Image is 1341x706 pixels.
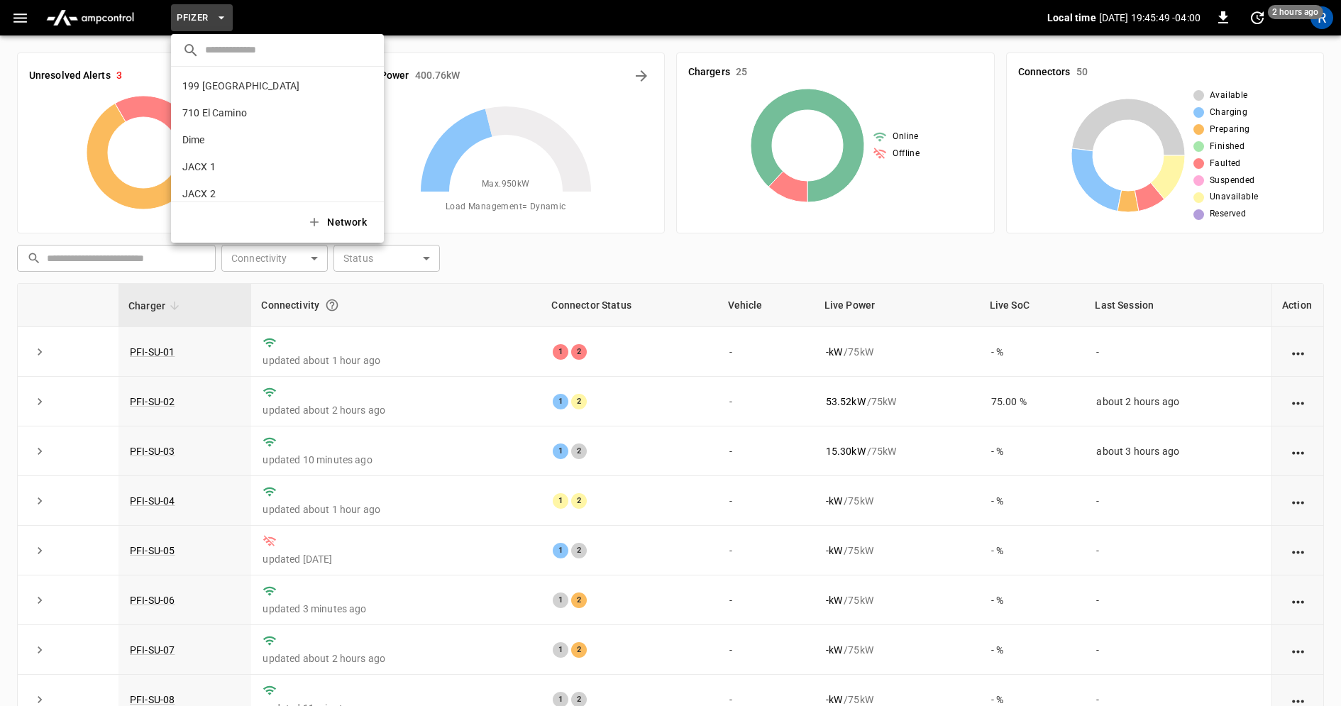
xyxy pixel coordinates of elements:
[182,160,323,174] p: JACX 1
[182,187,321,201] p: JACX 2
[182,133,322,147] p: Dime
[299,208,378,237] button: Network
[182,106,323,120] p: 710 El Camino
[182,79,323,93] p: 199 [GEOGRAPHIC_DATA]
